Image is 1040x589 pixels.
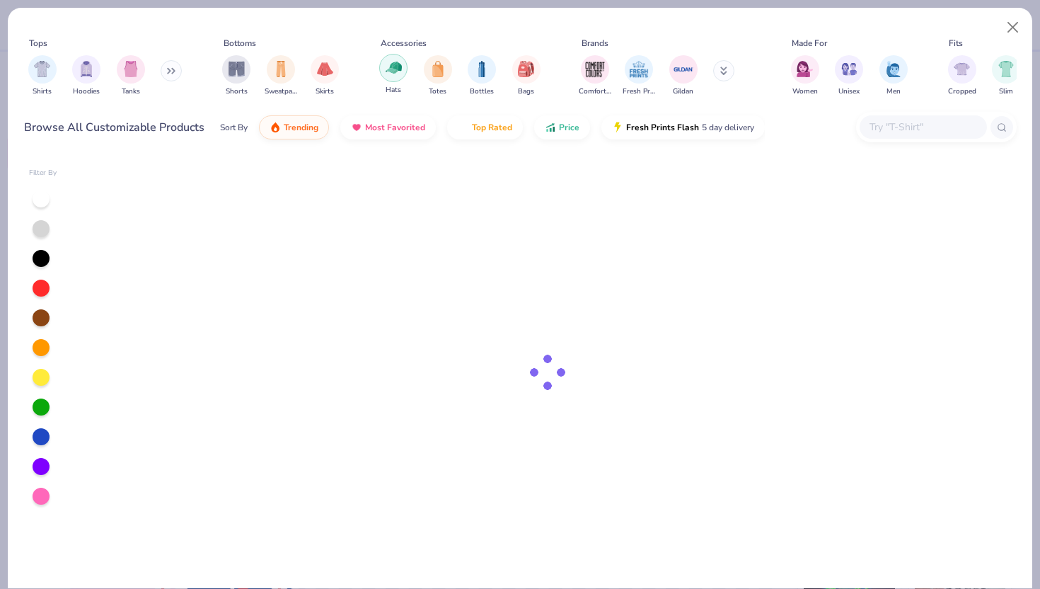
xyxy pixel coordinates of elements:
[429,86,446,97] span: Totes
[316,86,334,97] span: Skirts
[220,121,248,134] div: Sort By
[628,59,649,80] img: Fresh Prints Image
[702,120,754,136] span: 5 day delivery
[29,37,47,50] div: Tops
[886,61,901,77] img: Men Image
[954,61,970,77] img: Cropped Image
[792,86,818,97] span: Women
[430,61,446,77] img: Totes Image
[879,55,908,97] div: filter for Men
[474,61,490,77] img: Bottles Image
[265,86,297,97] span: Sweatpants
[72,55,100,97] div: filter for Hoodies
[623,55,655,97] button: filter button
[259,115,329,139] button: Trending
[534,115,590,139] button: Price
[472,122,512,133] span: Top Rated
[612,122,623,133] img: flash.gif
[229,61,245,77] img: Shorts Image
[673,86,693,97] span: Gildan
[838,86,860,97] span: Unisex
[579,55,611,97] button: filter button
[601,115,765,139] button: Fresh Prints Flash5 day delivery
[381,37,427,50] div: Accessories
[265,55,297,97] button: filter button
[470,86,494,97] span: Bottles
[948,55,976,97] button: filter button
[626,122,699,133] span: Fresh Prints Flash
[379,54,408,96] div: filter for Hats
[669,55,698,97] div: filter for Gildan
[584,59,606,80] img: Comfort Colors Image
[579,86,611,97] span: Comfort Colors
[447,115,523,139] button: Top Rated
[458,122,469,133] img: TopRated.gif
[992,55,1020,97] div: filter for Slim
[835,55,863,97] button: filter button
[33,86,52,97] span: Shirts
[835,55,863,97] div: filter for Unisex
[29,168,57,178] div: Filter By
[518,86,534,97] span: Bags
[226,86,248,97] span: Shorts
[1000,14,1027,41] button: Close
[868,119,977,135] input: Try "T-Shirt"
[222,55,250,97] button: filter button
[623,86,655,97] span: Fresh Prints
[386,85,401,96] span: Hats
[284,122,318,133] span: Trending
[948,55,976,97] div: filter for Cropped
[669,55,698,97] button: filter button
[79,61,94,77] img: Hoodies Image
[122,86,140,97] span: Tanks
[512,55,541,97] button: filter button
[791,55,819,97] div: filter for Women
[879,55,908,97] button: filter button
[311,55,339,97] div: filter for Skirts
[222,55,250,97] div: filter for Shorts
[273,61,289,77] img: Sweatpants Image
[365,122,425,133] span: Most Favorited
[28,55,57,97] button: filter button
[424,55,452,97] div: filter for Totes
[123,61,139,77] img: Tanks Image
[379,55,408,97] button: filter button
[468,55,496,97] div: filter for Bottles
[673,59,694,80] img: Gildan Image
[512,55,541,97] div: filter for Bags
[24,119,204,136] div: Browse All Customizable Products
[886,86,901,97] span: Men
[999,86,1013,97] span: Slim
[949,37,963,50] div: Fits
[224,37,256,50] div: Bottoms
[351,122,362,133] img: most_fav.gif
[579,55,611,97] div: filter for Comfort Colors
[117,55,145,97] button: filter button
[340,115,436,139] button: Most Favorited
[559,122,579,133] span: Price
[72,55,100,97] button: filter button
[841,61,857,77] img: Unisex Image
[386,59,402,76] img: Hats Image
[468,55,496,97] button: filter button
[797,61,813,77] img: Women Image
[791,55,819,97] button: filter button
[73,86,100,97] span: Hoodies
[117,55,145,97] div: filter for Tanks
[270,122,281,133] img: trending.gif
[317,61,333,77] img: Skirts Image
[623,55,655,97] div: filter for Fresh Prints
[992,55,1020,97] button: filter button
[948,86,976,97] span: Cropped
[265,55,297,97] div: filter for Sweatpants
[998,61,1014,77] img: Slim Image
[518,61,533,77] img: Bags Image
[34,61,50,77] img: Shirts Image
[311,55,339,97] button: filter button
[28,55,57,97] div: filter for Shirts
[582,37,608,50] div: Brands
[424,55,452,97] button: filter button
[792,37,827,50] div: Made For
